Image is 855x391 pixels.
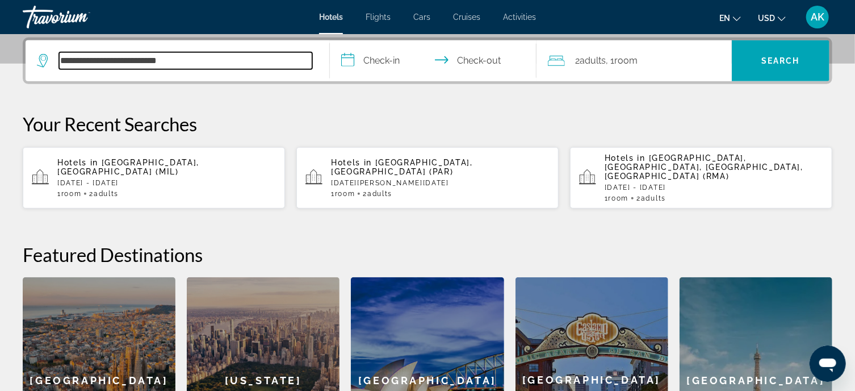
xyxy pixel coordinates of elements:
span: Hotels in [331,158,372,167]
a: Hotels [319,13,343,22]
span: Hotels in [57,158,98,167]
button: User Menu [803,5,832,29]
button: Select check in and out date [330,40,537,81]
button: Travelers: 2 adults, 0 children [537,40,732,81]
span: Adults [367,190,392,198]
h2: Featured Destinations [23,243,832,266]
span: Room [609,194,629,202]
span: 1 [605,194,628,202]
span: [GEOGRAPHIC_DATA], [GEOGRAPHIC_DATA], [GEOGRAPHIC_DATA], [GEOGRAPHIC_DATA] (RMA) [605,153,803,181]
span: Adults [94,190,119,198]
span: Adults [641,194,666,202]
span: Room [614,55,638,66]
button: Hotels in [GEOGRAPHIC_DATA], [GEOGRAPHIC_DATA] (PAR)[DATE][PERSON_NAME][DATE]1Room2Adults [296,147,559,209]
span: 1 [57,190,81,198]
div: Search widget [26,40,829,81]
span: , 1 [606,53,638,69]
span: Room [61,190,82,198]
span: 2 [636,194,666,202]
a: Cruises [453,13,480,22]
a: Activities [503,13,536,22]
span: AK [811,11,824,23]
span: Hotels in [605,153,646,163]
button: Hotels in [GEOGRAPHIC_DATA], [GEOGRAPHIC_DATA] (MIL)[DATE] - [DATE]1Room2Adults [23,147,285,209]
button: Hotels in [GEOGRAPHIC_DATA], [GEOGRAPHIC_DATA], [GEOGRAPHIC_DATA], [GEOGRAPHIC_DATA] (RMA)[DATE] ... [570,147,832,209]
a: Travorium [23,2,136,32]
span: Adults [580,55,606,66]
p: [DATE] - [DATE] [57,179,276,187]
span: Search [761,56,800,65]
button: Search [732,40,829,81]
span: [GEOGRAPHIC_DATA], [GEOGRAPHIC_DATA] (MIL) [57,158,199,176]
span: 2 [89,190,119,198]
input: Search hotel destination [59,52,312,69]
button: Change language [719,10,741,26]
p: [DATE][PERSON_NAME][DATE] [331,179,550,187]
span: USD [758,14,775,23]
p: [DATE] - [DATE] [605,184,823,192]
span: 2 [363,190,392,198]
span: 1 [331,190,355,198]
span: en [719,14,730,23]
span: [GEOGRAPHIC_DATA], [GEOGRAPHIC_DATA] (PAR) [331,158,473,176]
p: Your Recent Searches [23,113,832,135]
span: 2 [575,53,606,69]
button: Change currency [758,10,786,26]
a: Flights [366,13,391,22]
span: Room [335,190,355,198]
iframe: Кнопка запуска окна обмена сообщениями [810,346,846,382]
a: Cars [413,13,430,22]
